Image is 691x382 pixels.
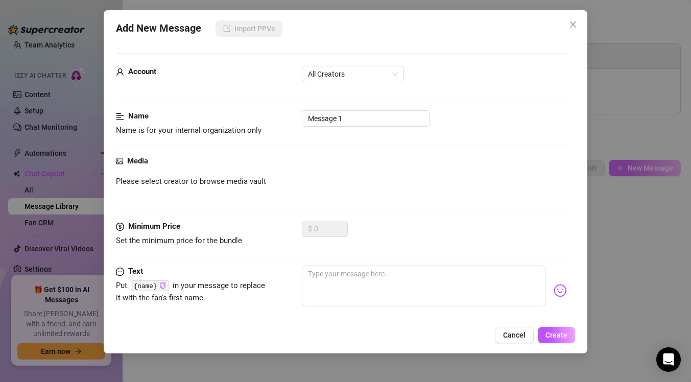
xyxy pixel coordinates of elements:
[554,284,567,297] img: svg%3e
[216,20,282,37] button: Import PPVs
[116,281,265,302] span: Put in your message to replace it with the fan's first name.
[302,110,430,127] input: Enter a name
[116,20,201,37] span: Add New Message
[538,327,575,343] button: Create
[116,126,261,135] span: Name is for your internal organization only
[116,155,123,168] span: picture
[116,221,124,233] span: dollar
[545,331,567,339] span: Create
[565,20,581,29] span: Close
[569,20,577,29] span: close
[116,66,124,78] span: user
[116,236,242,245] span: Set the minimum price for the bundle
[159,282,166,290] button: Click to Copy
[128,111,149,121] strong: Name
[131,280,169,291] code: {name}
[116,176,266,188] span: Please select creator to browse media vault
[128,67,156,76] strong: Account
[656,347,681,372] div: Open Intercom Messenger
[503,331,526,339] span: Cancel
[116,266,124,278] span: message
[116,110,124,123] span: align-left
[159,282,166,289] span: copy
[128,267,143,276] strong: Text
[495,327,534,343] button: Cancel
[127,156,148,165] strong: Media
[565,16,581,33] button: Close
[128,222,180,231] strong: Minimum Price
[308,66,398,82] span: All Creators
